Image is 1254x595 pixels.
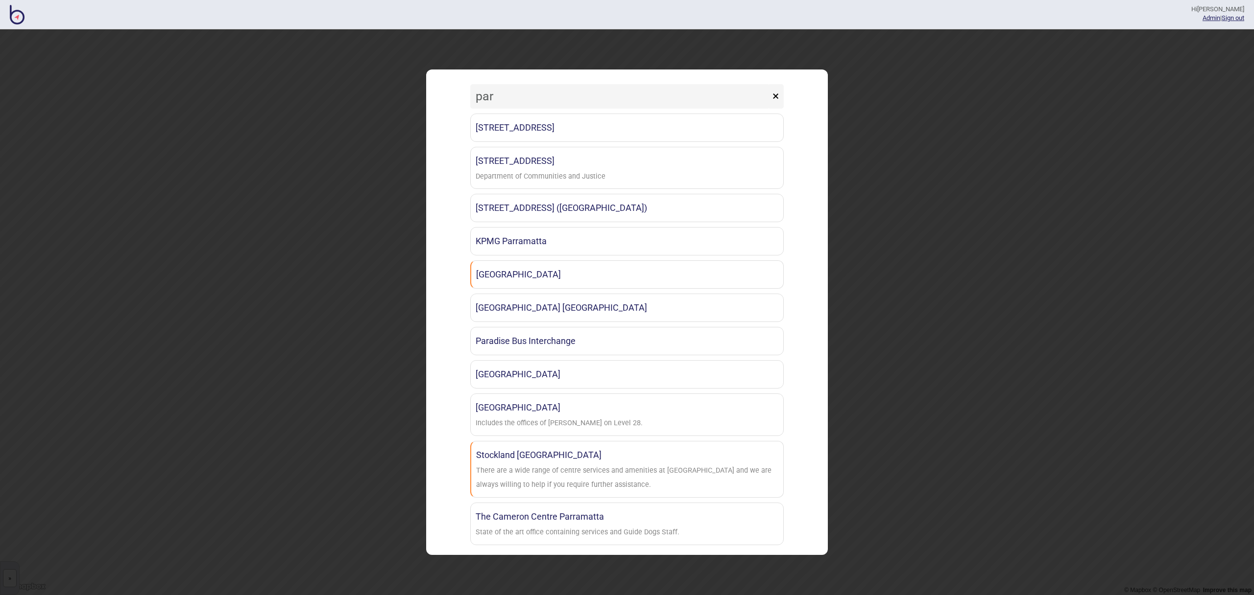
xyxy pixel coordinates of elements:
a: Vision 2020 [GEOGRAPHIC_DATA] [470,550,784,578]
input: Search locations by tag + name [470,84,770,109]
a: KPMG Parramatta [470,227,784,255]
a: Admin [1203,14,1220,22]
button: × [768,84,784,109]
button: Sign out [1222,14,1244,22]
div: State of the art office containing services and Guide Dogs Staff. [476,526,679,540]
span: | [1203,14,1222,22]
div: Includes the offices of Clayton UTZ on Level 28. [476,416,643,431]
a: [GEOGRAPHIC_DATA]Includes the offices of [PERSON_NAME] on Level 28. [470,393,784,436]
a: Paradise Bus Interchange [470,327,784,355]
div: Hi [PERSON_NAME] [1191,5,1244,14]
a: [STREET_ADDRESS] [470,114,784,142]
a: [GEOGRAPHIC_DATA] [GEOGRAPHIC_DATA] [470,294,784,322]
a: Stockland [GEOGRAPHIC_DATA]There are a wide range of centre services and amenities at [GEOGRAPHIC... [470,441,784,498]
div: Department of Communities and Justice [476,170,605,184]
div: There are a wide range of centre services and amenities at Stockland Wetherill Park and we are al... [476,464,778,492]
a: [GEOGRAPHIC_DATA] [470,260,784,289]
a: [STREET_ADDRESS]Department of Communities and Justice [470,147,784,189]
a: [GEOGRAPHIC_DATA] [470,360,784,389]
a: The Cameron Centre ParramattaState of the art office containing services and Guide Dogs Staff. [470,503,784,545]
img: BindiMaps CMS [10,5,24,24]
a: [STREET_ADDRESS] ([GEOGRAPHIC_DATA]) [470,194,784,222]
